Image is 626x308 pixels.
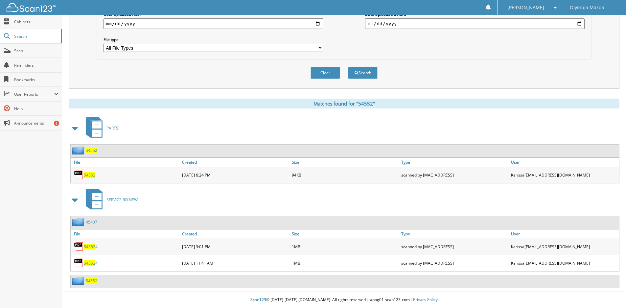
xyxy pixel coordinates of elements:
img: scan123-logo-white.svg [7,3,56,12]
div: 94KB [290,168,400,181]
span: Olympia Mazda [570,6,604,10]
input: end [365,18,585,29]
span: [PERSON_NAME] [507,6,544,10]
span: Scan123 [250,297,266,302]
span: SERVICE RO NEW [106,197,138,202]
span: 54552 [84,244,95,249]
img: folder2.png [72,277,86,285]
input: start [104,18,323,29]
a: File [71,158,180,167]
a: Created [180,158,290,167]
a: 54552 [86,148,97,153]
div: [DATE] 11:41 AM [180,256,290,270]
div: 1MB [290,240,400,253]
div: scanned by [MAC_ADDRESS] [400,168,509,181]
a: File [71,229,180,238]
img: folder2.png [72,218,86,226]
a: 545524 [84,260,98,266]
div: scanned by [MAC_ADDRESS] [400,240,509,253]
a: User [509,158,619,167]
a: Type [400,158,509,167]
img: PDF.png [74,242,84,251]
span: Announcements [14,120,58,126]
a: Size [290,229,400,238]
a: 545524 [84,244,98,249]
div: 6 [54,121,59,126]
div: 1MB [290,256,400,270]
a: Privacy Policy [413,297,438,302]
img: folder2.png [72,146,86,154]
span: Bookmarks [14,77,58,83]
button: Clear [311,67,340,79]
span: Search [14,34,58,39]
a: Type [400,229,509,238]
span: 54552 [84,260,95,266]
a: 45407 [86,219,97,225]
a: Size [290,158,400,167]
label: File type [104,37,323,42]
span: User Reports [14,91,54,97]
div: Karissa [EMAIL_ADDRESS][DOMAIN_NAME] [509,168,619,181]
img: PDF.png [74,170,84,180]
div: [DATE] 6:24 PM [180,168,290,181]
a: 54552 [86,278,97,284]
div: Matches found for "54552" [69,99,619,108]
span: Scan [14,48,58,54]
span: Cabinets [14,19,58,25]
a: Created [180,229,290,238]
div: [DATE] 3:01 PM [180,240,290,253]
span: Help [14,106,58,111]
a: SERVICE RO NEW [82,187,138,213]
div: Karissa [EMAIL_ADDRESS][DOMAIN_NAME] [509,240,619,253]
span: Reminders [14,62,58,68]
div: scanned by [MAC_ADDRESS] [400,256,509,270]
div: © [DATE]-[DATE] [DOMAIN_NAME]. All rights reserved | appg01-scan123-com | [62,292,626,308]
button: Search [348,67,378,79]
a: PARTS [82,115,118,141]
div: Karissa [EMAIL_ADDRESS][DOMAIN_NAME] [509,256,619,270]
a: User [509,229,619,238]
span: PARTS [106,125,118,131]
img: PDF.png [74,258,84,268]
a: 54552 [84,172,95,178]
